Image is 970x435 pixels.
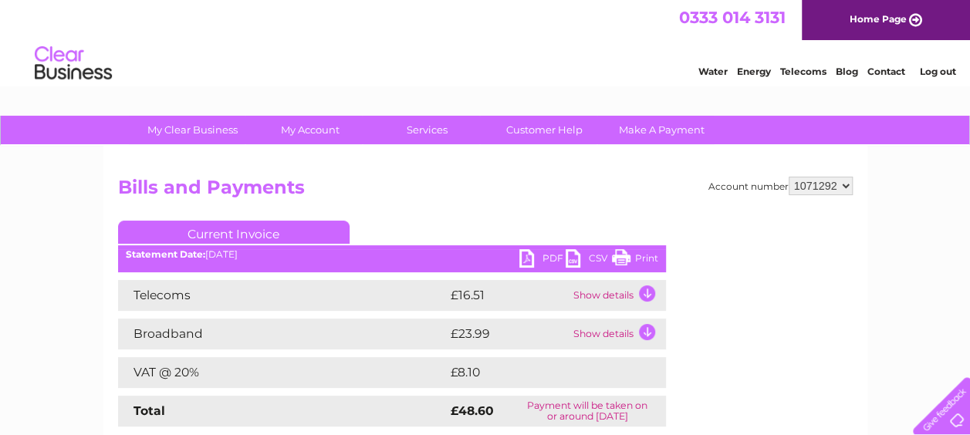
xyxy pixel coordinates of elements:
td: Telecoms [118,280,447,311]
a: Blog [836,66,858,77]
a: CSV [566,249,612,271]
img: logo.png [34,40,113,87]
a: Telecoms [780,66,826,77]
a: Print [612,249,658,271]
strong: £48.60 [451,403,494,418]
div: Account number [708,177,853,195]
a: My Account [246,116,373,144]
td: Show details [569,280,666,311]
div: [DATE] [118,249,666,260]
a: PDF [519,249,566,271]
a: Customer Help [481,116,608,144]
td: Payment will be taken on or around [DATE] [509,396,665,427]
a: My Clear Business [129,116,256,144]
div: Clear Business is a trading name of Verastar Limited (registered in [GEOGRAPHIC_DATA] No. 3667643... [121,8,850,75]
a: 0333 014 3131 [679,8,786,27]
a: Log out [919,66,955,77]
a: Water [698,66,728,77]
td: VAT @ 20% [118,357,447,388]
a: Energy [737,66,771,77]
td: Show details [569,319,666,349]
td: £16.51 [447,280,569,311]
td: £23.99 [447,319,569,349]
b: Statement Date: [126,248,205,260]
h2: Bills and Payments [118,177,853,206]
a: Contact [867,66,905,77]
a: Make A Payment [598,116,725,144]
strong: Total [134,403,165,418]
td: £8.10 [447,357,628,388]
a: Current Invoice [118,221,350,244]
a: Services [363,116,491,144]
td: Broadband [118,319,447,349]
